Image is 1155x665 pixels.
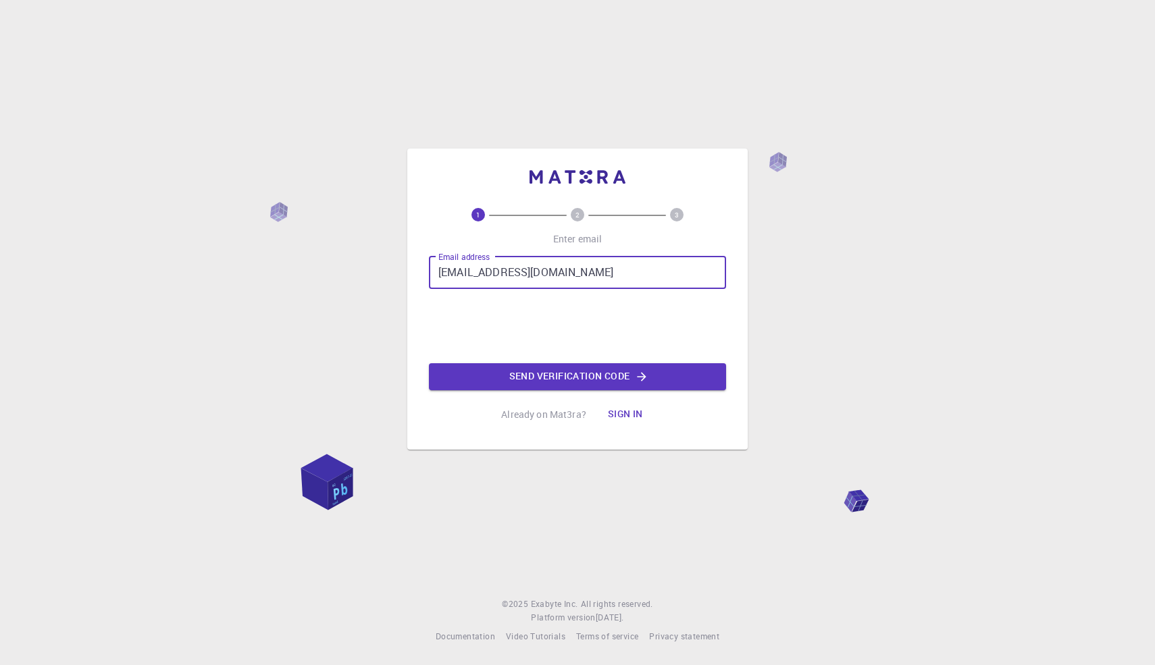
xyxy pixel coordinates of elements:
span: Video Tutorials [506,631,565,641]
label: Email address [438,251,490,263]
span: Privacy statement [649,631,719,641]
a: Exabyte Inc. [531,597,578,611]
span: [DATE] . [596,612,624,622]
button: Sign in [597,401,654,428]
span: © 2025 [502,597,530,611]
button: Send verification code [429,363,726,390]
text: 1 [476,210,480,219]
span: Documentation [436,631,495,641]
span: Exabyte Inc. [531,598,578,609]
a: Privacy statement [649,630,719,643]
a: Video Tutorials [506,630,565,643]
p: Enter email [553,232,602,246]
a: Terms of service [576,630,638,643]
text: 2 [575,210,580,219]
span: Platform version [531,611,595,624]
p: Already on Mat3ra? [501,408,586,421]
text: 3 [675,210,679,219]
iframe: reCAPTCHA [475,300,680,352]
a: [DATE]. [596,611,624,624]
span: Terms of service [576,631,638,641]
span: All rights reserved. [581,597,653,611]
a: Documentation [436,630,495,643]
